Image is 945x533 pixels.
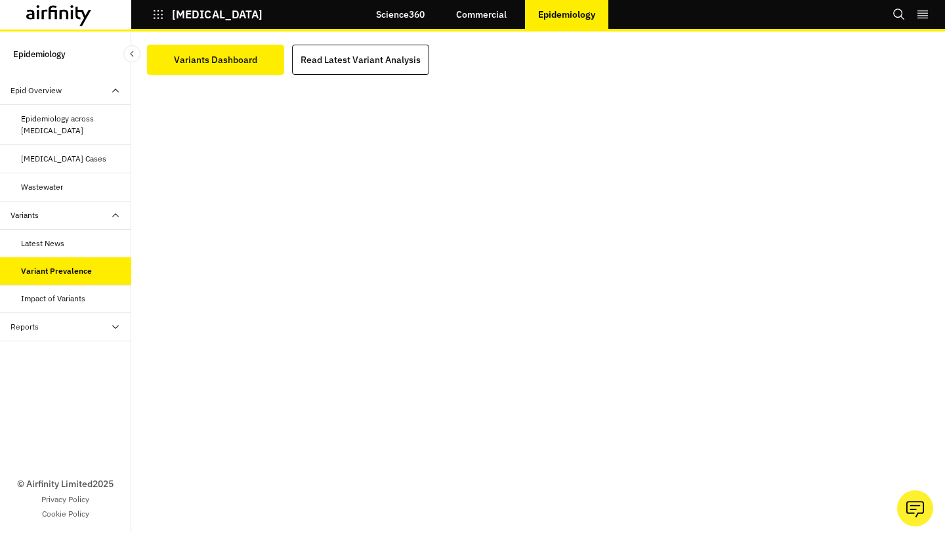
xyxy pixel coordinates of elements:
[21,293,85,305] div: Impact of Variants
[13,42,66,66] p: Epidemiology
[172,9,262,20] p: [MEDICAL_DATA]
[42,508,89,520] a: Cookie Policy
[21,181,63,193] div: Wastewater
[21,238,64,249] div: Latest News
[21,113,121,137] div: Epidemiology across [MEDICAL_DATA]
[41,494,89,505] a: Privacy Policy
[152,3,262,26] button: [MEDICAL_DATA]
[897,490,933,526] button: Ask our analysts
[538,9,595,20] p: Epidemiology
[17,477,114,491] p: © Airfinity Limited 2025
[123,45,140,62] button: Close Sidebar
[174,51,257,69] div: Variants Dashboard
[10,85,62,96] div: Epid Overview
[21,153,106,165] div: [MEDICAL_DATA] Cases
[10,321,39,333] div: Reports
[10,209,39,221] div: Variants
[892,3,906,26] button: Search
[301,51,421,69] div: Read Latest Variant Analysis
[21,265,92,277] div: Variant Prevalence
